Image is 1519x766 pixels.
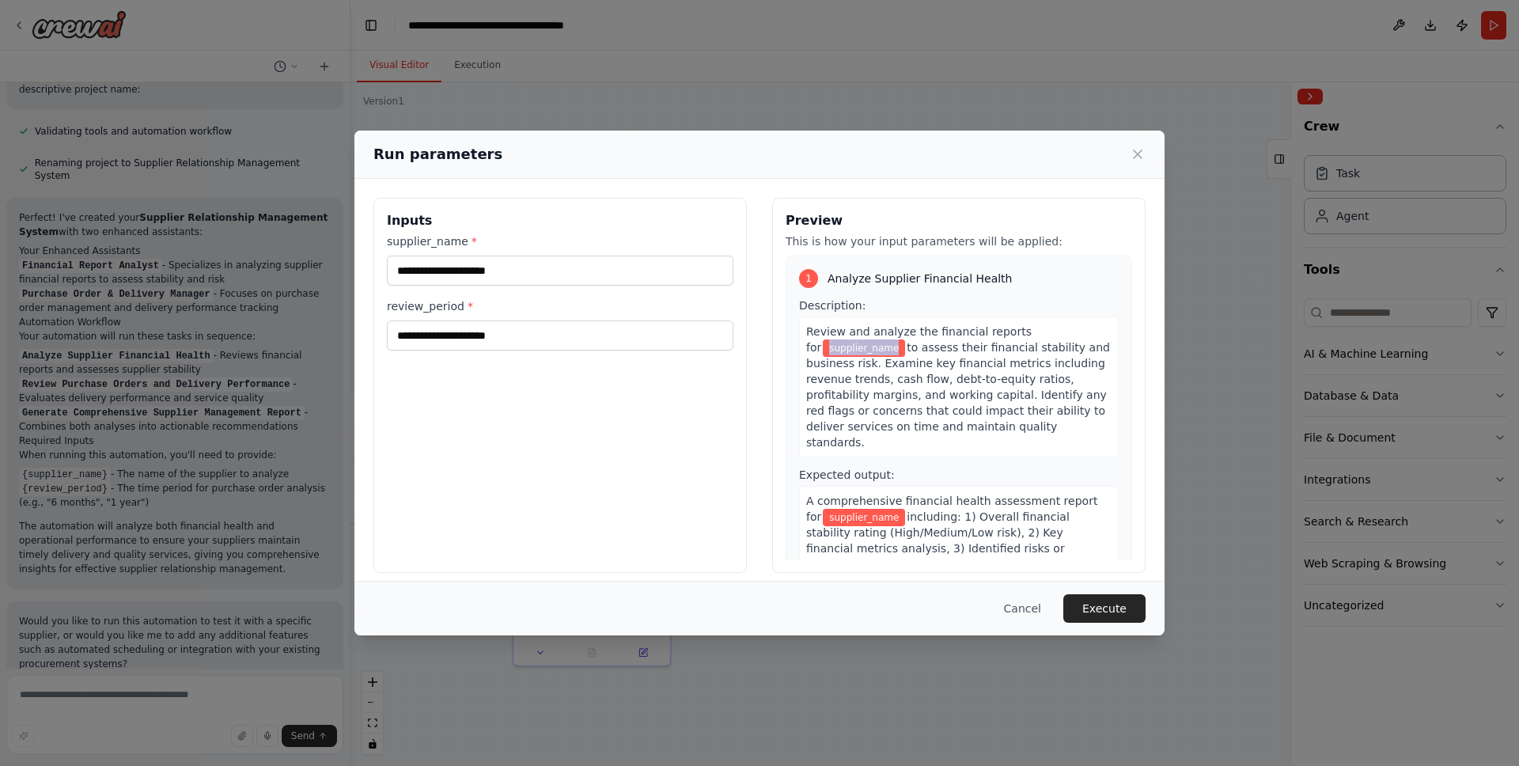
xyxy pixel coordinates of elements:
[373,143,502,165] h2: Run parameters
[387,211,733,230] h3: Inputs
[823,339,905,357] span: Variable: supplier_name
[799,468,895,481] span: Expected output:
[806,325,1032,354] span: Review and analyze the financial reports for
[991,594,1054,623] button: Cancel
[806,510,1100,602] span: including: 1) Overall financial stability rating (High/Medium/Low risk), 2) Key financial metrics...
[828,271,1012,286] span: Analyze Supplier Financial Health
[387,233,733,249] label: supplier_name
[806,341,1110,449] span: to assess their financial stability and business risk. Examine key financial metrics including re...
[823,509,905,526] span: Variable: supplier_name
[786,233,1132,249] p: This is how your input parameters will be applied:
[799,269,818,288] div: 1
[799,299,866,312] span: Description:
[786,211,1132,230] h3: Preview
[1063,594,1146,623] button: Execute
[806,495,1097,523] span: A comprehensive financial health assessment report for
[387,298,733,314] label: review_period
